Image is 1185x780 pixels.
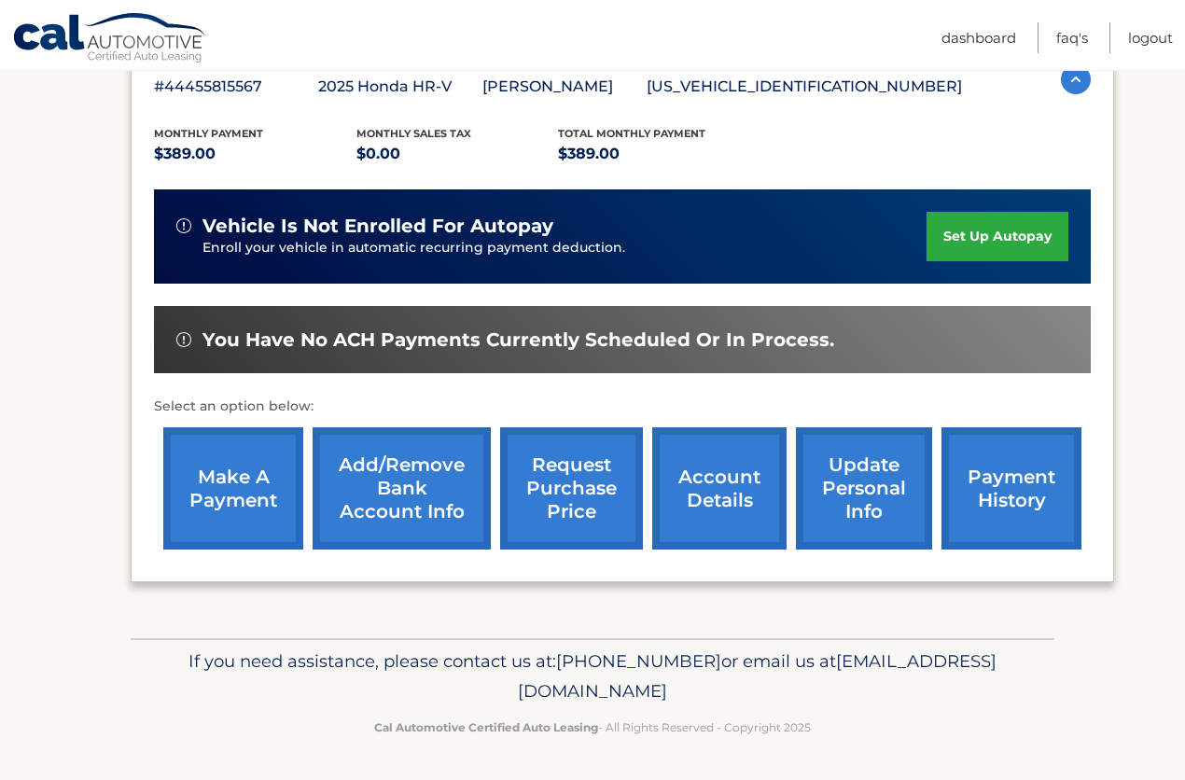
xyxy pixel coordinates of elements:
img: alert-white.svg [176,218,191,233]
span: Monthly sales Tax [356,127,471,140]
span: Total Monthly Payment [558,127,705,140]
strong: Cal Automotive Certified Auto Leasing [374,720,598,734]
p: #44455815567 [154,74,318,100]
a: account details [652,427,787,550]
p: $389.00 [154,141,356,167]
img: accordion-active.svg [1061,64,1091,94]
a: Dashboard [941,22,1016,53]
p: [US_VEHICLE_IDENTIFICATION_NUMBER] [647,74,962,100]
span: vehicle is not enrolled for autopay [202,215,553,238]
span: [EMAIL_ADDRESS][DOMAIN_NAME] [518,650,997,702]
a: payment history [941,427,1081,550]
p: - All Rights Reserved - Copyright 2025 [143,717,1042,737]
span: [PHONE_NUMBER] [556,650,721,672]
p: Select an option below: [154,396,1091,418]
a: request purchase price [500,427,643,550]
a: FAQ's [1056,22,1088,53]
a: Cal Automotive [12,12,208,66]
a: update personal info [796,427,932,550]
p: Enroll your vehicle in automatic recurring payment deduction. [202,238,927,258]
p: If you need assistance, please contact us at: or email us at [143,647,1042,706]
p: [PERSON_NAME] [482,74,647,100]
p: $389.00 [558,141,760,167]
span: Monthly Payment [154,127,263,140]
a: set up autopay [927,212,1068,261]
p: $0.00 [356,141,559,167]
p: 2025 Honda HR-V [318,74,482,100]
span: You have no ACH payments currently scheduled or in process. [202,328,834,352]
a: Logout [1128,22,1173,53]
a: Add/Remove bank account info [313,427,491,550]
img: alert-white.svg [176,332,191,347]
a: make a payment [163,427,303,550]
